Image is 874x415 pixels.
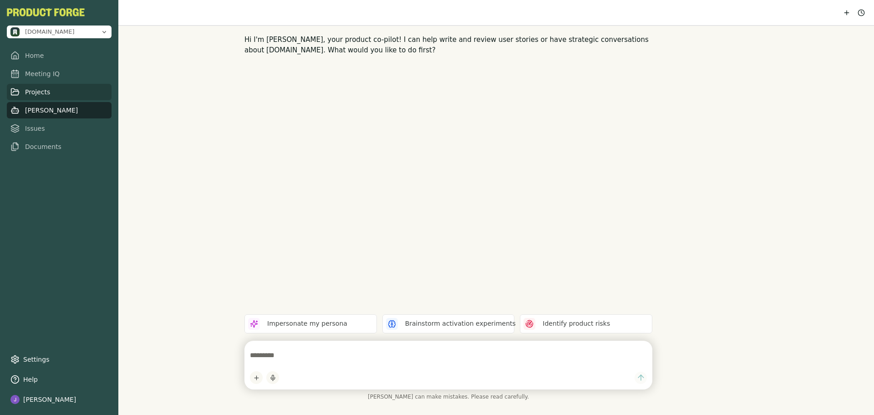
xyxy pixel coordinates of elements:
img: methodic.work [10,27,20,36]
button: Brainstorm activation experiments [382,314,515,333]
button: Chat history [856,7,867,18]
a: Settings [7,351,112,368]
p: Identify product risks [543,319,610,328]
p: Brainstorm activation experiments [405,319,516,328]
a: Issues [7,120,112,137]
p: Hi I'm [PERSON_NAME], your product co-pilot! I can help write and review user stories or have str... [244,35,652,55]
a: Documents [7,138,112,155]
button: Add content to chat [250,371,263,384]
a: Meeting IQ [7,66,112,82]
button: Send message [635,372,647,384]
img: Product Forge [7,8,85,16]
button: New chat [841,7,852,18]
button: Help [7,371,112,388]
a: Home [7,47,112,64]
button: Start dictation [266,371,279,384]
button: Identify product risks [520,314,652,333]
button: Impersonate my persona [244,314,377,333]
p: Impersonate my persona [267,319,347,328]
span: [PERSON_NAME] can make mistakes. Please read carefully. [244,393,652,400]
button: Open organization switcher [7,26,112,38]
span: methodic.work [25,28,75,36]
a: [PERSON_NAME] [7,102,112,118]
img: profile [10,395,20,404]
a: Projects [7,84,112,100]
button: [PERSON_NAME] [7,391,112,408]
button: PF-Logo [7,8,85,16]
